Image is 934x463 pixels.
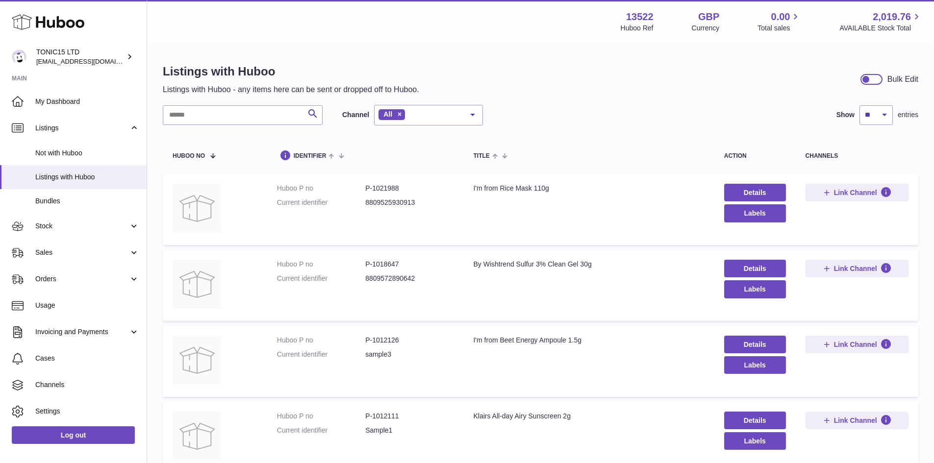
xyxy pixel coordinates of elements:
[834,264,877,273] span: Link Channel
[365,426,454,435] dd: Sample1
[35,196,139,206] span: Bundles
[277,336,365,345] dt: Huboo P no
[173,336,222,385] img: I'm from Beet Energy Ampoule 1.5g
[365,350,454,359] dd: sample3
[365,412,454,421] dd: P-1012111
[35,407,139,416] span: Settings
[365,198,454,207] dd: 8809525930913
[839,10,922,33] a: 2,019.76 AVAILABLE Stock Total
[277,350,365,359] dt: Current identifier
[626,10,654,24] strong: 13522
[724,412,786,429] a: Details
[35,274,129,284] span: Orders
[277,184,365,193] dt: Huboo P no
[35,380,139,390] span: Channels
[806,336,909,353] button: Link Channel
[724,184,786,201] a: Details
[365,260,454,269] dd: P-1018647
[724,280,786,298] button: Labels
[898,110,918,120] span: entries
[35,327,129,337] span: Invoicing and Payments
[771,10,790,24] span: 0.00
[806,153,909,159] div: channels
[173,184,222,233] img: I'm from Rice Mask 110g
[473,260,704,269] div: By Wishtrend Sulfur 3% Clean Gel 30g
[887,74,918,85] div: Bulk Edit
[724,204,786,222] button: Labels
[839,24,922,33] span: AVAILABLE Stock Total
[757,24,801,33] span: Total sales
[35,248,129,257] span: Sales
[342,110,369,120] label: Channel
[724,356,786,374] button: Labels
[277,426,365,435] dt: Current identifier
[35,172,139,182] span: Listings with Huboo
[698,10,719,24] strong: GBP
[806,260,909,277] button: Link Channel
[12,49,26,64] img: internalAdmin-13522@internal.huboo.com
[35,123,129,133] span: Listings
[834,340,877,349] span: Link Channel
[277,274,365,283] dt: Current identifier
[365,184,454,193] dd: P-1021988
[724,336,786,353] a: Details
[806,184,909,201] button: Link Channel
[163,64,419,79] h1: Listings with Huboo
[834,416,877,425] span: Link Channel
[173,412,222,461] img: Klairs All-day Airy Sunscreen 2g
[473,336,704,345] div: I'm from Beet Energy Ampoule 1.5g
[757,10,801,33] a: 0.00 Total sales
[724,260,786,277] a: Details
[36,48,125,66] div: TONIC15 LTD
[621,24,654,33] div: Huboo Ref
[724,432,786,450] button: Labels
[806,412,909,429] button: Link Channel
[383,110,392,118] span: All
[365,274,454,283] dd: 8809572890642
[35,301,139,310] span: Usage
[724,153,786,159] div: action
[173,153,205,159] span: Huboo no
[277,198,365,207] dt: Current identifier
[473,412,704,421] div: Klairs All-day Airy Sunscreen 2g
[35,221,129,231] span: Stock
[473,184,704,193] div: I'm from Rice Mask 110g
[873,10,911,24] span: 2,019.76
[12,426,135,444] a: Log out
[163,84,419,95] p: Listings with Huboo - any items here can be sent or dropped off to Huboo.
[277,412,365,421] dt: Huboo P no
[692,24,720,33] div: Currency
[834,188,877,197] span: Link Channel
[277,260,365,269] dt: Huboo P no
[35,97,139,106] span: My Dashboard
[173,260,222,309] img: By Wishtrend Sulfur 3% Clean Gel 30g
[473,153,489,159] span: title
[36,57,144,65] span: [EMAIL_ADDRESS][DOMAIN_NAME]
[294,153,327,159] span: identifier
[35,148,139,158] span: Not with Huboo
[836,110,855,120] label: Show
[35,354,139,363] span: Cases
[365,336,454,345] dd: P-1012126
